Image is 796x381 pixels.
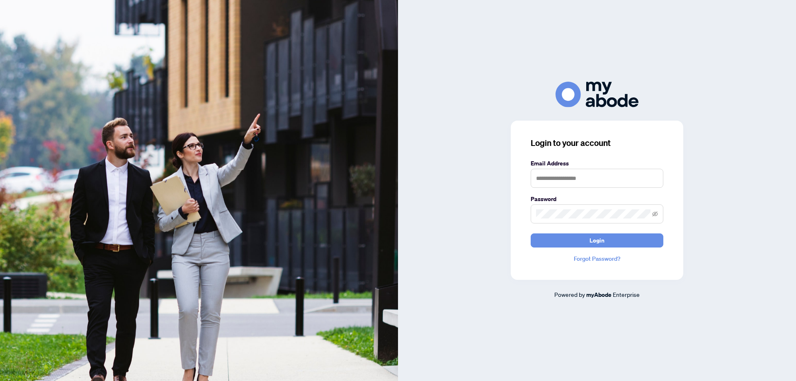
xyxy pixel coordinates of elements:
[531,159,663,168] label: Email Address
[531,194,663,204] label: Password
[613,291,640,298] span: Enterprise
[531,254,663,263] a: Forgot Password?
[590,234,604,247] span: Login
[554,291,585,298] span: Powered by
[556,82,638,107] img: ma-logo
[586,290,612,299] a: myAbode
[652,211,658,217] span: eye-invisible
[531,137,663,149] h3: Login to your account
[531,233,663,248] button: Login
